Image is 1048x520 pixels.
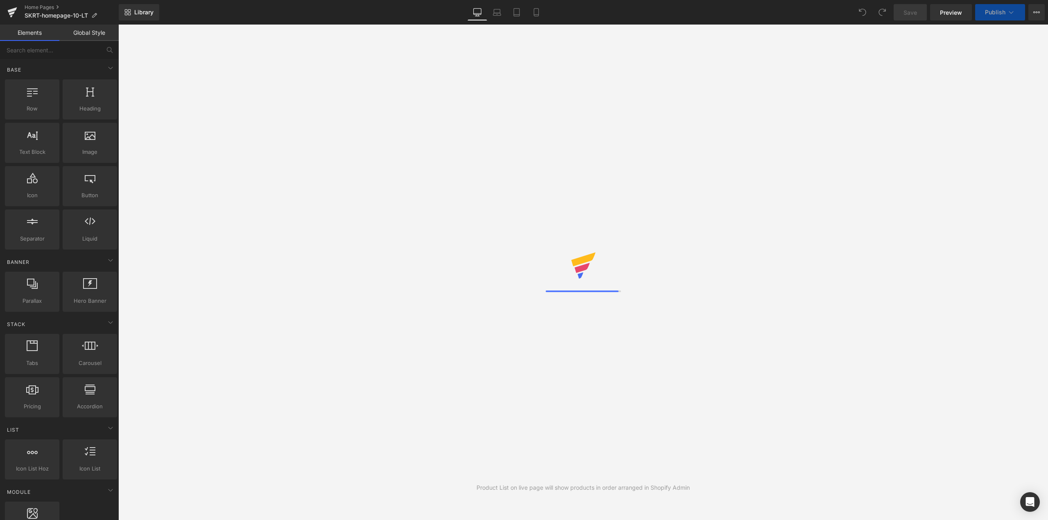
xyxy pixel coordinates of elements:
[65,297,115,305] span: Hero Banner
[507,4,526,20] a: Tablet
[854,4,871,20] button: Undo
[6,426,20,434] span: List
[903,8,917,17] span: Save
[119,4,159,20] a: New Library
[7,297,57,305] span: Parallax
[930,4,972,20] a: Preview
[65,104,115,113] span: Heading
[6,320,26,328] span: Stack
[526,4,546,20] a: Mobile
[6,488,32,496] span: Module
[7,464,57,473] span: Icon List Hoz
[65,234,115,243] span: Liquid
[468,4,487,20] a: Desktop
[874,4,890,20] button: Redo
[7,104,57,113] span: Row
[65,464,115,473] span: Icon List
[7,191,57,200] span: Icon
[940,8,962,17] span: Preview
[985,9,1005,16] span: Publish
[134,9,154,16] span: Library
[1028,4,1045,20] button: More
[25,4,119,11] a: Home Pages
[65,402,115,411] span: Accordion
[65,148,115,156] span: Image
[6,66,22,74] span: Base
[65,359,115,367] span: Carousel
[1020,492,1040,512] div: Open Intercom Messenger
[487,4,507,20] a: Laptop
[7,402,57,411] span: Pricing
[975,4,1025,20] button: Publish
[65,191,115,200] span: Button
[7,148,57,156] span: Text Block
[6,258,30,266] span: Banner
[7,359,57,367] span: Tabs
[477,483,690,492] div: Product List on live page will show products in order arranged in Shopify Admin
[59,25,119,41] a: Global Style
[7,234,57,243] span: Separator
[25,12,88,19] span: SKRT-homepage-10-LT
